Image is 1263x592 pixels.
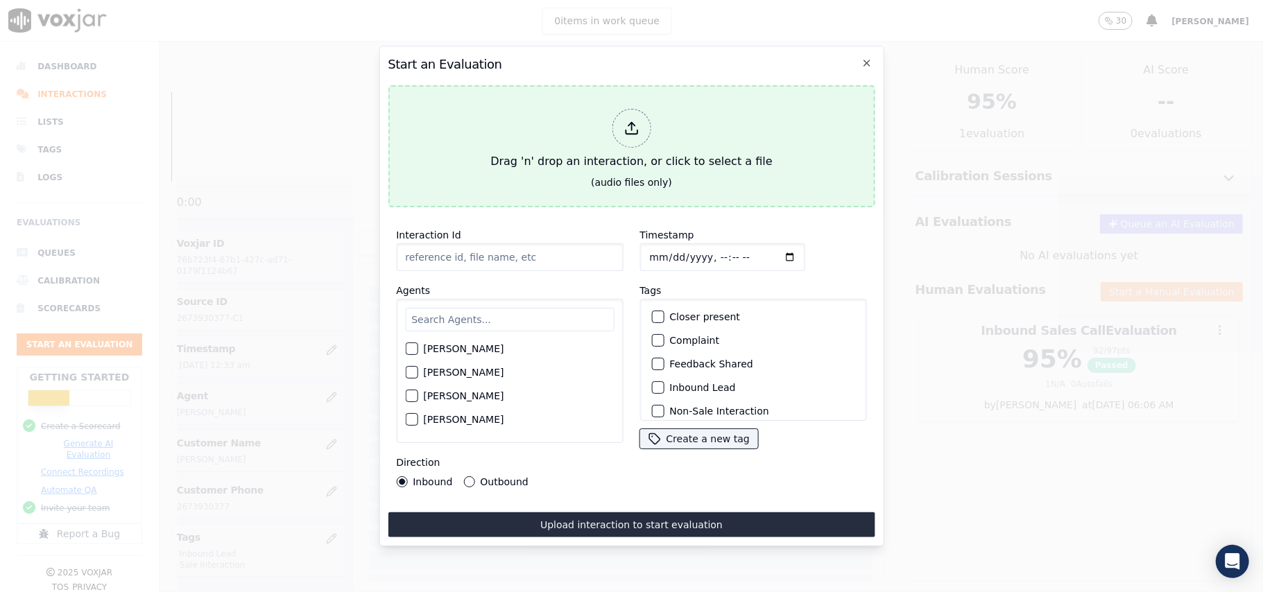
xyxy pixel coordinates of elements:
label: Closer present [669,312,740,322]
label: [PERSON_NAME] [423,391,504,401]
label: [PERSON_NAME] [423,367,504,377]
label: Feedback Shared [669,359,753,369]
label: Direction [396,457,440,468]
label: [PERSON_NAME] [423,415,504,424]
div: Open Intercom Messenger [1216,545,1249,578]
input: Search Agents... [405,308,614,331]
label: Inbound Lead [669,383,735,392]
label: Inbound [413,477,452,487]
div: (audio files only) [591,175,672,189]
button: Create a new tag [639,429,757,449]
label: Tags [639,285,661,296]
label: Agents [396,285,430,296]
input: reference id, file name, etc [396,243,623,271]
label: [PERSON_NAME] [423,344,504,354]
label: Timestamp [639,229,694,241]
label: Interaction Id [396,229,461,241]
button: Upload interaction to start evaluation [388,512,875,537]
button: Drag 'n' drop an interaction, or click to select a file (audio files only) [388,85,875,207]
label: Non-Sale Interaction [669,406,768,416]
label: Outbound [480,477,528,487]
h2: Start an Evaluation [388,55,875,74]
label: Complaint [669,336,719,345]
div: Drag 'n' drop an interaction, or click to select a file [485,103,777,175]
